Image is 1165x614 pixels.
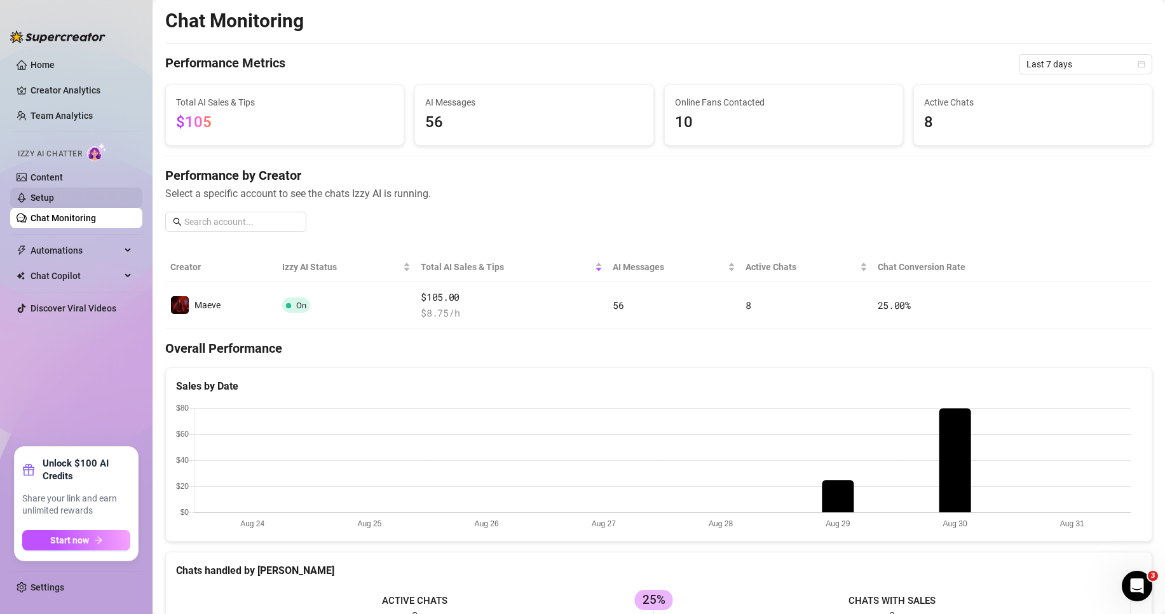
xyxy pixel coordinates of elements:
[878,299,911,311] span: 25.00 %
[87,143,107,161] img: AI Chatter
[425,95,643,109] span: AI Messages
[675,111,892,135] span: 10
[184,215,299,229] input: Search account...
[165,186,1152,201] span: Select a specific account to see the chats Izzy AI is running.
[31,582,64,592] a: Settings
[1148,571,1158,581] span: 3
[176,95,393,109] span: Total AI Sales & Tips
[31,240,121,261] span: Automations
[31,266,121,286] span: Chat Copilot
[740,252,872,282] th: Active Chats
[31,80,132,100] a: Creator Analytics
[421,290,603,305] span: $105.00
[94,536,103,545] span: arrow-right
[31,213,96,223] a: Chat Monitoring
[675,95,892,109] span: Online Fans Contacted
[296,301,306,310] span: On
[421,260,592,274] span: Total AI Sales & Tips
[277,252,416,282] th: Izzy AI Status
[22,463,35,476] span: gift
[613,260,725,274] span: AI Messages
[1122,571,1152,601] iframe: Intercom live chat
[924,111,1141,135] span: 8
[31,193,54,203] a: Setup
[873,252,1054,282] th: Chat Conversion Rate
[1026,55,1145,74] span: Last 7 days
[746,260,857,274] span: Active Chats
[31,60,55,70] a: Home
[17,271,25,280] img: Chat Copilot
[425,111,643,135] span: 56
[176,113,212,131] span: $105
[165,167,1152,184] h4: Performance by Creator
[194,300,221,310] span: Maeve
[10,31,106,43] img: logo-BBDzfeDw.svg
[22,493,130,517] span: Share your link and earn unlimited rewards
[746,299,751,311] span: 8
[608,252,740,282] th: AI Messages
[165,252,277,282] th: Creator
[165,339,1152,357] h4: Overall Performance
[171,296,189,314] img: Maeve
[613,299,623,311] span: 56
[421,306,603,321] span: $ 8.75 /h
[18,148,82,160] span: Izzy AI Chatter
[43,457,130,482] strong: Unlock $100 AI Credits
[282,260,400,274] span: Izzy AI Status
[31,172,63,182] a: Content
[176,378,1141,394] div: Sales by Date
[31,303,116,313] a: Discover Viral Videos
[176,563,1141,578] div: Chats handled by [PERSON_NAME]
[50,535,89,545] span: Start now
[416,252,608,282] th: Total AI Sales & Tips
[173,217,182,226] span: search
[17,245,27,256] span: thunderbolt
[165,9,304,33] h2: Chat Monitoring
[165,54,285,74] h4: Performance Metrics
[924,95,1141,109] span: Active Chats
[1138,60,1145,68] span: calendar
[22,530,130,550] button: Start nowarrow-right
[31,111,93,121] a: Team Analytics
